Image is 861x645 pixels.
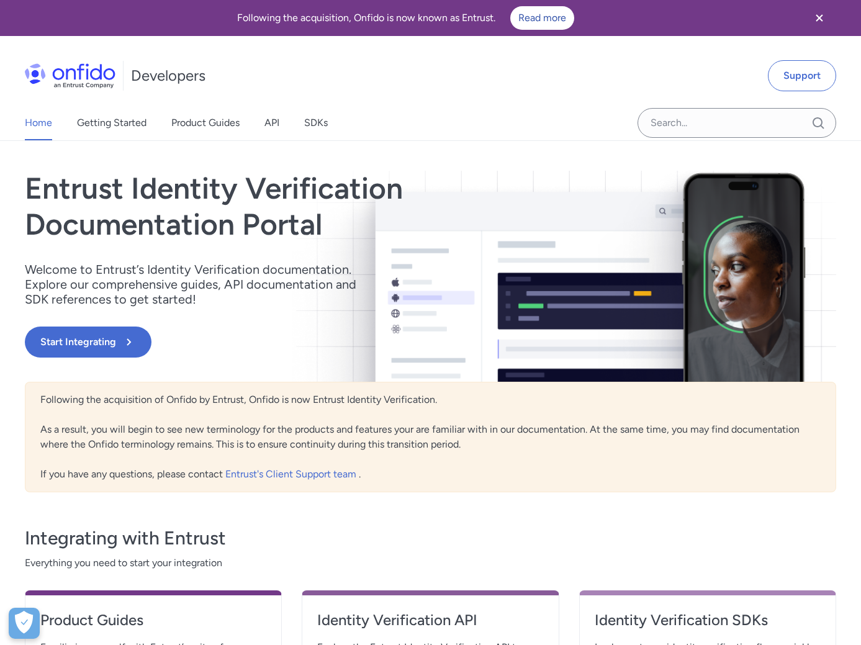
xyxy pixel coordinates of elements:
a: SDKs [304,106,328,140]
div: Following the acquisition, Onfido is now known as Entrust. [15,6,796,30]
a: Identity Verification SDKs [595,610,821,640]
a: Home [25,106,52,140]
h4: Identity Verification API [317,610,543,630]
a: Identity Verification API [317,610,543,640]
a: Start Integrating [25,327,593,358]
svg: Close banner [812,11,827,25]
div: Cookie Preferences [9,608,40,639]
img: Onfido Logo [25,63,115,88]
h3: Integrating with Entrust [25,526,836,551]
a: Product Guides [40,610,266,640]
a: Product Guides [171,106,240,140]
button: Close banner [796,2,842,34]
a: API [264,106,279,140]
h1: Entrust Identity Verification Documentation Portal [25,171,593,242]
p: Welcome to Entrust’s Identity Verification documentation. Explore our comprehensive guides, API d... [25,262,372,307]
a: Entrust's Client Support team [225,468,359,480]
a: Read more [510,6,574,30]
button: Open Preferences [9,608,40,639]
h4: Identity Verification SDKs [595,610,821,630]
h4: Product Guides [40,610,266,630]
div: Following the acquisition of Onfido by Entrust, Onfido is now Entrust Identity Verification. As a... [25,382,836,492]
button: Start Integrating [25,327,151,358]
a: Support [768,60,836,91]
h1: Developers [131,66,205,86]
a: Getting Started [77,106,147,140]
input: Onfido search input field [638,108,836,138]
span: Everything you need to start your integration [25,556,836,571]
